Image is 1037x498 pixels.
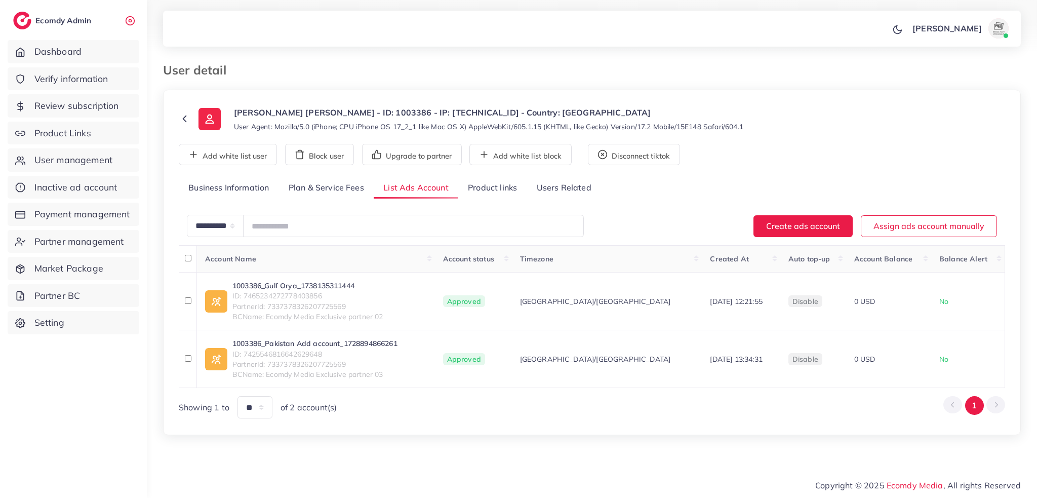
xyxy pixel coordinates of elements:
span: Timezone [520,254,553,263]
span: Setting [34,316,64,329]
button: Create ads account [753,215,853,237]
h3: User detail [163,63,234,78]
span: No [939,355,948,364]
a: Verify information [8,67,139,91]
a: 1003386_Gulf Orya_1738135311444 [232,281,383,291]
span: PartnerId: 7337378326207725569 [232,301,383,312]
img: logo [13,12,31,29]
a: Users Related [527,177,601,199]
span: Approved [443,295,485,308]
a: List Ads Account [374,177,458,199]
a: Dashboard [8,40,139,63]
a: Ecomdy Media [887,480,943,490]
span: Account Balance [854,254,912,263]
span: Dashboard [34,45,82,58]
span: 0 USD [854,297,875,306]
span: Auto top-up [788,254,830,263]
span: Account status [443,254,494,263]
a: [PERSON_NAME]avatar [907,18,1013,39]
span: Copyright © 2025 [815,479,1021,491]
img: ic-user-info.36bf1079.svg [198,108,221,130]
button: Block user [285,144,354,165]
span: Balance Alert [939,254,987,263]
span: [DATE] 12:21:55 [710,297,762,306]
span: disable [792,355,818,364]
span: Product Links [34,127,91,140]
a: Business Information [179,177,279,199]
a: Product links [458,177,527,199]
small: User Agent: Mozilla/5.0 (iPhone; CPU iPhone OS 17_2_1 like Mac OS X) AppleWebKit/605.1.15 (KHTML,... [234,122,743,132]
span: Showing 1 to [179,402,229,413]
button: Add white list user [179,144,277,165]
a: Review subscription [8,94,139,118]
span: BCName: Ecomdy Media Exclusive partner 03 [232,369,397,379]
a: 1003386_Pakistan Add account_1728894866261 [232,338,397,349]
span: [GEOGRAPHIC_DATA]/[GEOGRAPHIC_DATA] [520,296,671,307]
span: Review subscription [34,99,119,112]
span: BCName: Ecomdy Media Exclusive partner 02 [232,312,383,322]
span: Approved [443,353,485,365]
span: 0 USD [854,355,875,364]
span: Market Package [34,262,103,275]
button: Add white list block [469,144,572,165]
p: [PERSON_NAME] [912,22,982,34]
button: Upgrade to partner [362,144,462,165]
a: User management [8,148,139,172]
a: Plan & Service Fees [279,177,374,199]
span: Created At [710,254,749,263]
a: Setting [8,311,139,334]
span: disable [792,297,818,306]
a: Product Links [8,122,139,145]
span: [DATE] 13:34:31 [710,355,762,364]
span: of 2 account(s) [281,402,337,413]
button: Disconnect tiktok [588,144,680,165]
p: [PERSON_NAME] [PERSON_NAME] - ID: 1003386 - IP: [TECHNICAL_ID] - Country: [GEOGRAPHIC_DATA] [234,106,743,119]
button: Go to page 1 [965,396,984,415]
span: Partner BC [34,289,81,302]
span: No [939,297,948,306]
span: PartnerId: 7337378326207725569 [232,359,397,369]
span: ID: 7425546816642629648 [232,349,397,359]
a: Market Package [8,257,139,280]
span: , All rights Reserved [943,479,1021,491]
span: Account Name [205,254,256,263]
span: Payment management [34,208,130,221]
ul: Pagination [943,396,1005,415]
h2: Ecomdy Admin [35,16,94,25]
a: Inactive ad account [8,176,139,199]
span: Verify information [34,72,108,86]
span: ID: 7465234272778403856 [232,291,383,301]
a: Partner management [8,230,139,253]
a: logoEcomdy Admin [13,12,94,29]
span: Partner management [34,235,124,248]
span: [GEOGRAPHIC_DATA]/[GEOGRAPHIC_DATA] [520,354,671,364]
a: Payment management [8,203,139,226]
img: avatar [988,18,1009,39]
span: User management [34,154,112,167]
img: ic-ad-info.7fc67b75.svg [205,348,227,370]
button: Assign ads account manually [861,215,997,237]
img: ic-ad-info.7fc67b75.svg [205,290,227,313]
span: Inactive ad account [34,181,117,194]
a: Partner BC [8,284,139,308]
